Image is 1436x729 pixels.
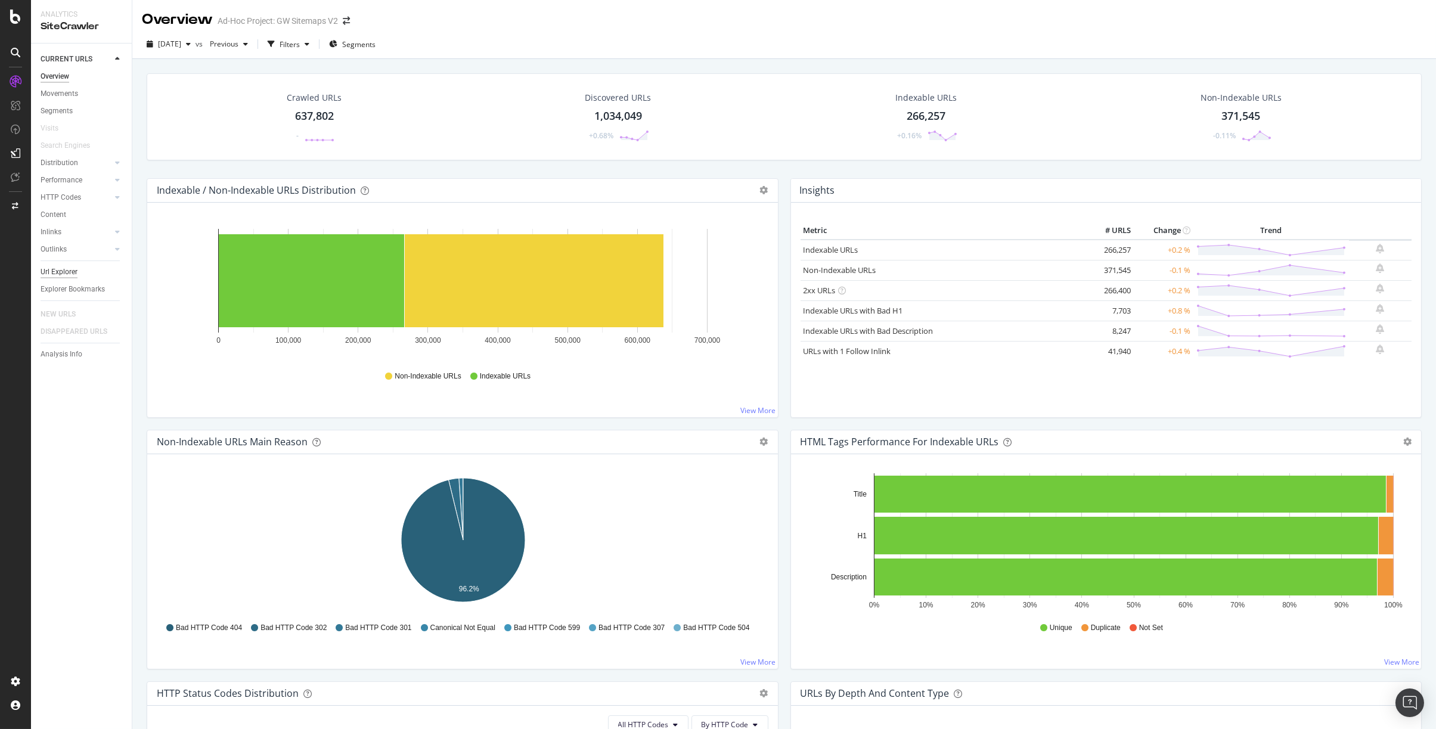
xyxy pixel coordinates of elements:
text: Description [830,573,866,581]
div: HTTP Codes [41,191,81,204]
text: 600,000 [625,336,651,345]
div: gear [760,438,768,446]
a: Visits [41,122,70,135]
text: 0 [216,336,221,345]
span: Not Set [1139,623,1163,633]
div: SiteCrawler [41,20,122,33]
div: URLs by Depth and Content Type [801,687,950,699]
a: Indexable URLs with Bad Description [804,325,933,336]
div: 371,545 [1221,108,1260,124]
td: +0.8 % [1134,300,1193,321]
a: Indexable URLs [804,244,858,255]
a: Indexable URLs with Bad H1 [804,305,903,316]
text: 90% [1334,601,1348,609]
td: +0.4 % [1134,341,1193,361]
a: 2xx URLs [804,285,836,296]
a: View More [741,657,776,667]
span: Bad HTTP Code 504 [683,623,749,633]
div: -0.11% [1213,131,1236,141]
div: gear [760,186,768,194]
td: -0.1 % [1134,260,1193,280]
text: 100,000 [275,336,302,345]
text: 0% [869,601,879,609]
span: Previous [205,39,238,49]
text: 40% [1074,601,1088,609]
td: 266,400 [1086,280,1134,300]
div: Overview [142,10,213,30]
a: Inlinks [41,226,111,238]
span: vs [196,39,205,49]
div: - [296,131,299,141]
text: 70% [1230,601,1245,609]
button: Filters [263,35,314,54]
th: Trend [1193,222,1349,240]
span: Bad HTTP Code 307 [598,623,665,633]
text: 80% [1282,601,1297,609]
a: URLs with 1 Follow Inlink [804,346,891,356]
div: Content [41,209,66,221]
span: Bad HTTP Code 302 [260,623,327,633]
button: [DATE] [142,35,196,54]
div: HTTP Status Codes Distribution [157,687,299,699]
a: Explorer Bookmarks [41,283,123,296]
div: 1,034,049 [594,108,642,124]
span: Segments [342,39,376,49]
div: Url Explorer [41,266,77,278]
a: Segments [41,105,123,117]
a: Content [41,209,123,221]
div: Open Intercom Messenger [1395,688,1424,717]
div: bell-plus [1376,324,1385,334]
span: Bad HTTP Code 301 [345,623,411,633]
div: Overview [41,70,69,83]
div: 637,802 [295,108,334,124]
text: 30% [1022,601,1037,609]
span: 2025 Aug. 27th [158,39,181,49]
td: -0.1 % [1134,321,1193,341]
div: gear [1403,438,1412,446]
span: Unique [1050,623,1072,633]
a: DISAPPEARED URLS [41,325,119,338]
div: Visits [41,122,58,135]
div: CURRENT URLS [41,53,92,66]
span: Indexable URLs [480,371,531,381]
span: Canonical Not Equal [430,623,495,633]
div: Search Engines [41,139,90,152]
td: 266,257 [1086,240,1134,260]
text: Title [853,490,867,498]
div: Crawled URLs [287,92,342,104]
div: Analytics [41,10,122,20]
div: gear [760,689,768,697]
a: Distribution [41,157,111,169]
text: 700,000 [694,336,721,345]
div: +0.68% [589,131,613,141]
div: Discovered URLs [585,92,651,104]
text: 10% [919,601,933,609]
div: Distribution [41,157,78,169]
div: bell-plus [1376,244,1385,253]
div: Inlinks [41,226,61,238]
div: Non-Indexable URLs [1201,92,1282,104]
a: HTTP Codes [41,191,111,204]
a: View More [1384,657,1419,667]
div: 266,257 [907,108,945,124]
div: Filters [280,39,300,49]
td: 371,545 [1086,260,1134,280]
svg: A chart. [157,222,768,360]
div: bell-plus [1376,304,1385,314]
a: Movements [41,88,123,100]
button: Segments [324,35,380,54]
td: 41,940 [1086,341,1134,361]
div: A chart. [801,473,1412,612]
button: Previous [205,35,253,54]
th: # URLS [1086,222,1134,240]
div: bell-plus [1376,284,1385,293]
div: Performance [41,174,82,187]
div: +0.16% [897,131,922,141]
svg: A chart. [157,473,768,612]
a: View More [741,405,776,415]
td: +0.2 % [1134,240,1193,260]
text: H1 [857,532,867,540]
text: 60% [1178,601,1193,609]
